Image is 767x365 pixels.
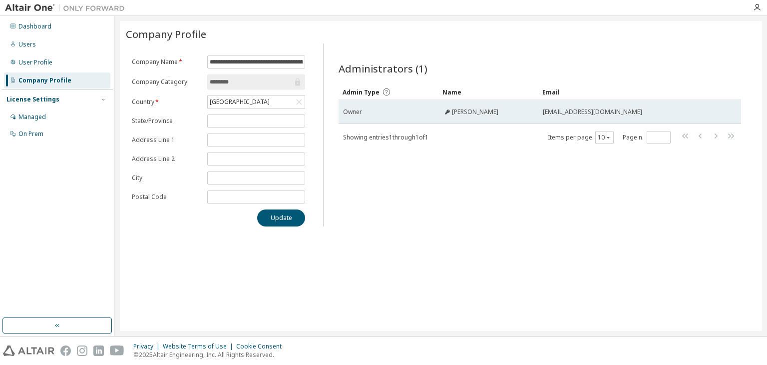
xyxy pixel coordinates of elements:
label: Address Line 1 [132,136,201,144]
span: Showing entries 1 through 1 of 1 [343,133,428,141]
div: Dashboard [18,22,51,30]
img: facebook.svg [60,345,71,356]
span: Administrators (1) [339,61,427,75]
span: Items per page [548,131,614,144]
span: [PERSON_NAME] [452,108,498,116]
label: State/Province [132,117,201,125]
div: Cookie Consent [236,342,288,350]
button: Update [257,209,305,226]
label: Company Category [132,78,201,86]
label: Company Name [132,58,201,66]
label: Postal Code [132,193,201,201]
div: Managed [18,113,46,121]
label: Address Line 2 [132,155,201,163]
div: User Profile [18,58,52,66]
span: Page n. [623,131,671,144]
label: Country [132,98,201,106]
img: linkedin.svg [93,345,104,356]
div: [GEOGRAPHIC_DATA] [208,96,305,108]
img: altair_logo.svg [3,345,54,356]
button: 10 [598,133,611,141]
div: Privacy [133,342,163,350]
div: On Prem [18,130,43,138]
div: Users [18,40,36,48]
span: Admin Type [343,88,380,96]
div: Email [542,84,713,100]
div: Company Profile [18,76,71,84]
img: youtube.svg [110,345,124,356]
span: Owner [343,108,362,116]
div: [GEOGRAPHIC_DATA] [208,96,271,107]
label: City [132,174,201,182]
span: [EMAIL_ADDRESS][DOMAIN_NAME] [543,108,642,116]
img: Altair One [5,3,130,13]
span: Company Profile [126,27,206,41]
img: instagram.svg [77,345,87,356]
p: © 2025 Altair Engineering, Inc. All Rights Reserved. [133,350,288,359]
div: License Settings [6,95,59,103]
div: Website Terms of Use [163,342,236,350]
div: Name [442,84,534,100]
